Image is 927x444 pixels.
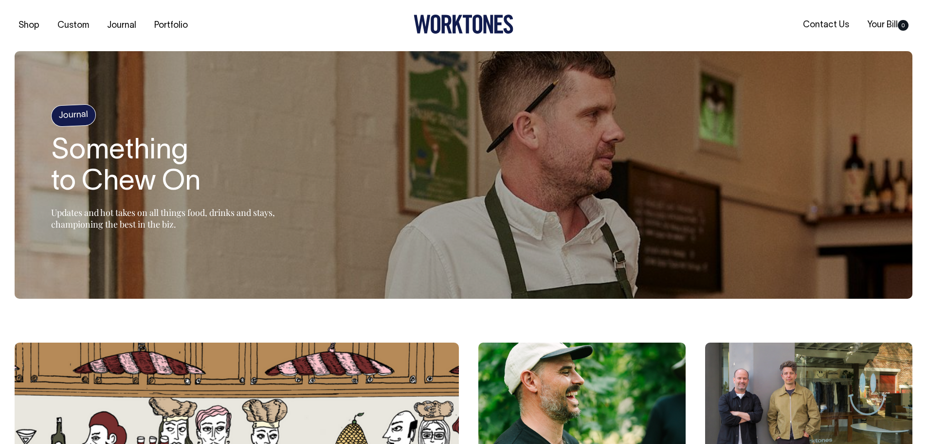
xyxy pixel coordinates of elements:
[51,136,294,198] h1: Something to Chew On
[898,20,909,31] span: 0
[799,17,853,33] a: Contact Us
[51,207,294,230] p: Updates and hot takes on all things food, drinks and stays, championing the best in the biz.
[103,18,140,34] a: Journal
[51,104,96,127] h4: Journal
[54,18,93,34] a: Custom
[15,18,43,34] a: Shop
[863,17,912,33] a: Your Bill0
[150,18,192,34] a: Portfolio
